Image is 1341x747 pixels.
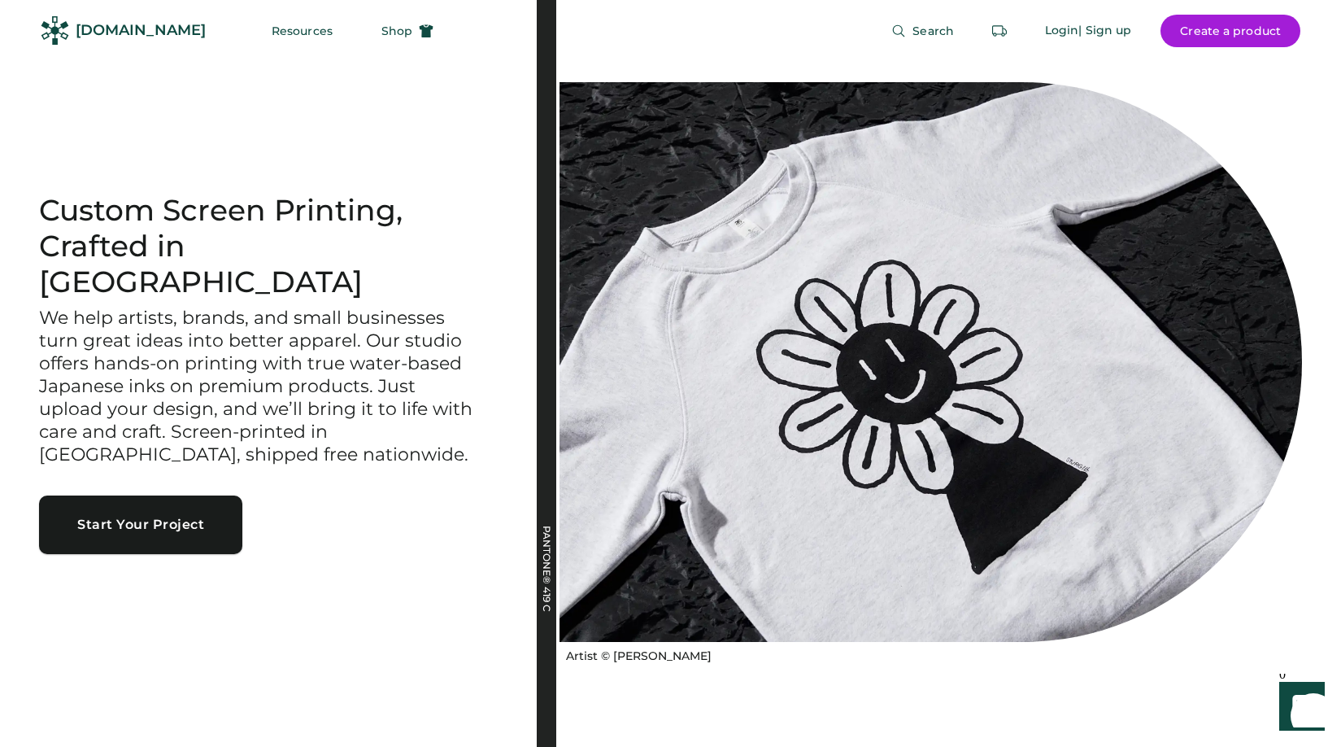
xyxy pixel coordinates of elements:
div: Login [1045,23,1079,39]
img: Rendered Logo - Screens [41,16,69,45]
div: PANTONE® 419 C [542,526,551,688]
span: Search [912,25,954,37]
div: Artist © [PERSON_NAME] [566,649,712,665]
h1: Custom Screen Printing, Crafted in [GEOGRAPHIC_DATA] [39,193,498,300]
button: Retrieve an order [983,15,1016,47]
button: Shop [362,15,453,47]
button: Create a product [1160,15,1300,47]
button: Search [872,15,973,47]
h3: We help artists, brands, and small businesses turn great ideas into better apparel. Our studio of... [39,307,478,466]
iframe: Front Chat [1264,674,1334,744]
div: | Sign up [1078,23,1131,39]
span: Shop [381,25,412,37]
div: [DOMAIN_NAME] [76,20,206,41]
a: Artist © [PERSON_NAME] [559,642,712,665]
button: Start Your Project [39,496,242,554]
button: Resources [252,15,352,47]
